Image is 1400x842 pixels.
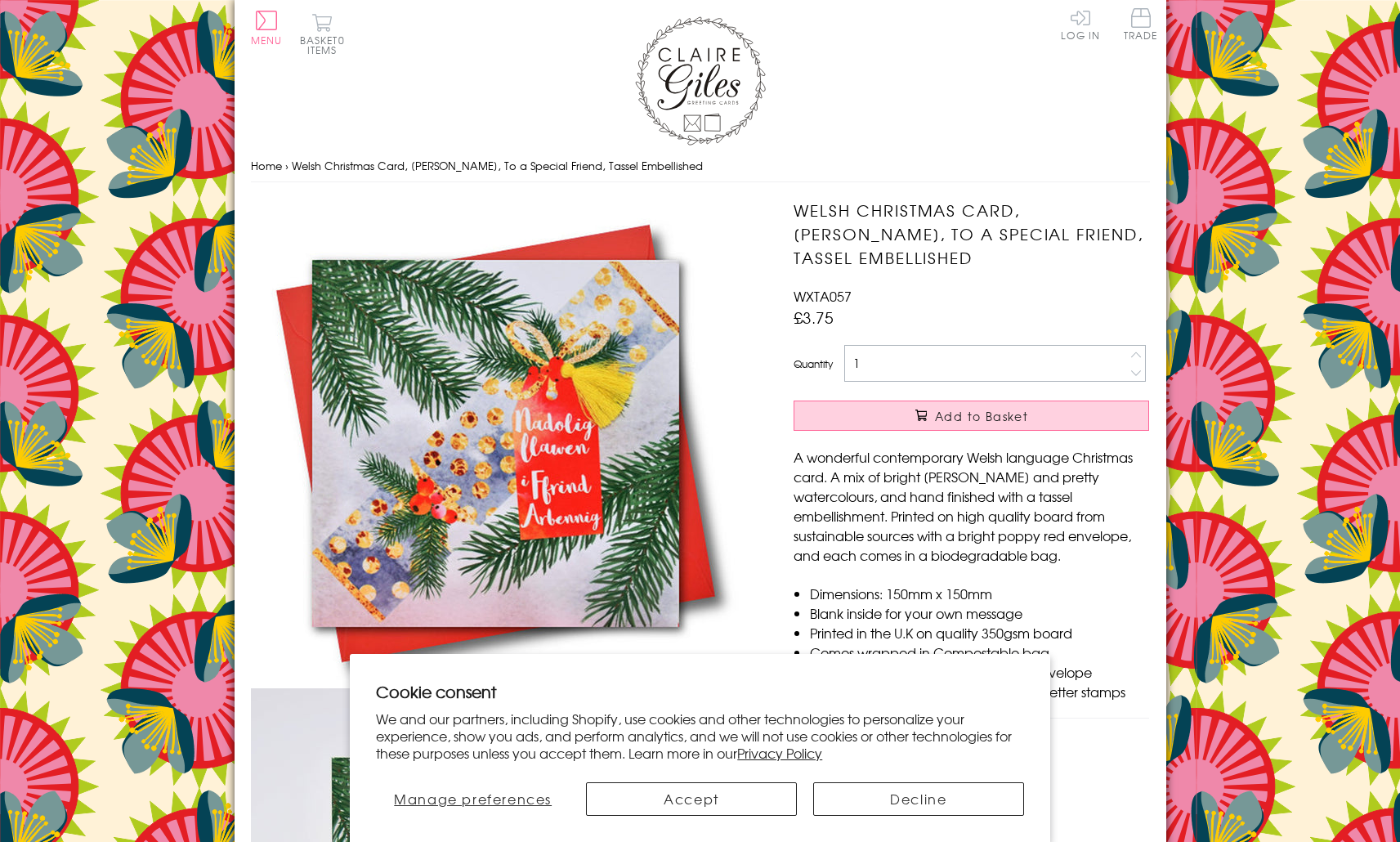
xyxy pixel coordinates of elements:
nav: breadcrumbs [251,150,1150,183]
p: We and our partners, including Shopify, use cookies and other technologies to personalize your ex... [376,710,1024,761]
span: WXTA057 [794,286,852,306]
a: Log In [1061,8,1100,40]
li: Comes wrapped in Compostable bag [810,643,1149,662]
img: Welsh Christmas Card, Nadolig Llawen, To a Special Friend, Tassel Embellished [251,199,741,688]
span: Menu [251,33,283,47]
span: Add to Basket [935,408,1028,424]
img: Claire Giles Greetings Cards [635,16,766,146]
a: Home [251,158,282,173]
span: £3.75 [794,306,834,329]
button: Decline [813,782,1024,816]
button: Accept [586,782,797,816]
li: Printed in the U.K on quality 350gsm board [810,623,1149,643]
h1: Welsh Christmas Card, [PERSON_NAME], To a Special Friend, Tassel Embellished [794,199,1149,269]
button: Menu [251,11,283,45]
span: Manage preferences [394,789,552,808]
button: Add to Basket [794,401,1149,431]
span: Welsh Christmas Card, [PERSON_NAME], To a Special Friend, Tassel Embellished [292,158,703,173]
h2: Cookie consent [376,680,1024,703]
button: Basket0 items [300,13,345,55]
span: 0 items [307,33,345,57]
a: Trade [1124,8,1158,43]
li: Dimensions: 150mm x 150mm [810,584,1149,603]
label: Quantity [794,356,833,371]
button: Manage preferences [376,782,570,816]
a: Privacy Policy [737,743,822,763]
span: Trade [1124,8,1158,40]
li: Blank inside for your own message [810,603,1149,623]
span: › [285,158,288,173]
p: A wonderful contemporary Welsh language Christmas card. A mix of bright [PERSON_NAME] and pretty ... [794,447,1149,565]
